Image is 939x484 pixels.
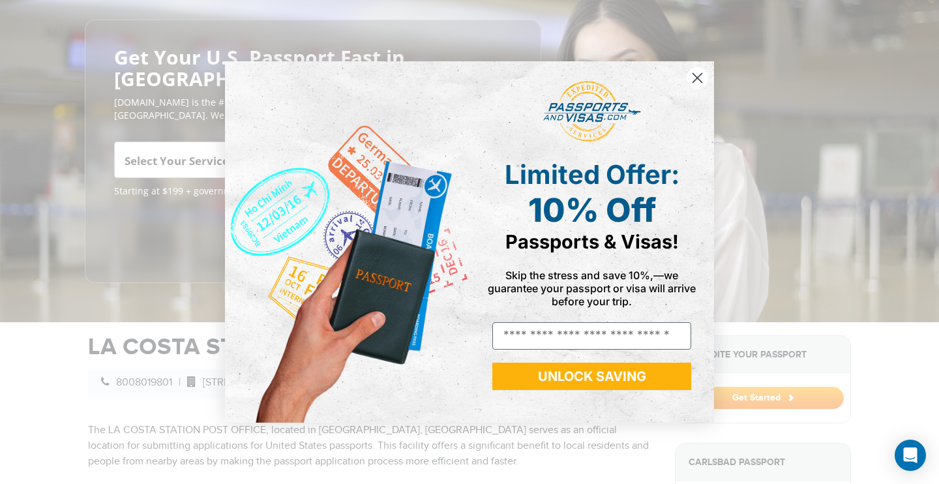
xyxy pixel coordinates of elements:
button: UNLOCK SAVING [492,363,691,390]
button: Close dialog [686,67,709,89]
div: Open Intercom Messenger [895,440,926,471]
img: de9cda0d-0715-46ca-9a25-073762a91ba7.png [225,61,469,422]
span: Passports & Visas! [505,230,679,253]
span: Limited Offer: [505,159,679,190]
img: passports and visas [543,81,641,142]
span: Skip the stress and save 10%,—we guarantee your passport or visa will arrive before your trip. [488,269,696,308]
span: 10% Off [528,190,656,230]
